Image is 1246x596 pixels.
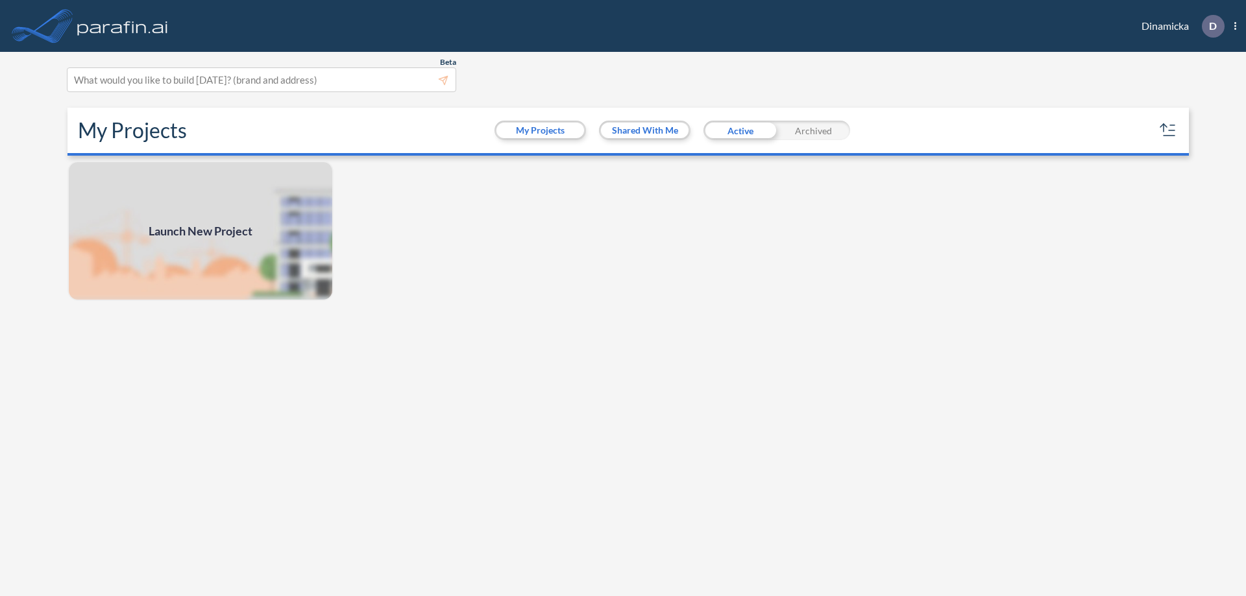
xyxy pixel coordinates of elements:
[440,57,456,67] span: Beta
[75,13,171,39] img: logo
[1209,20,1217,32] p: D
[777,121,850,140] div: Archived
[601,123,689,138] button: Shared With Me
[67,161,334,301] img: add
[703,121,777,140] div: Active
[1158,120,1179,141] button: sort
[78,118,187,143] h2: My Projects
[67,161,334,301] a: Launch New Project
[149,222,252,240] span: Launch New Project
[496,123,584,138] button: My Projects
[1122,15,1236,38] div: Dinamicka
